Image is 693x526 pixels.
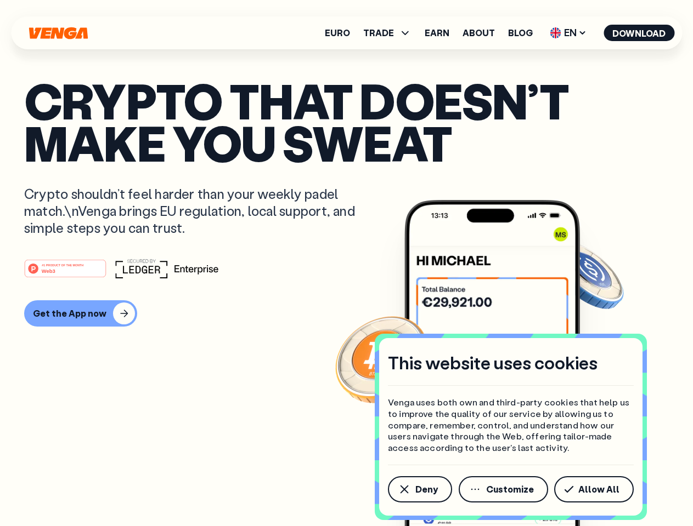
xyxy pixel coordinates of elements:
button: Deny [388,476,452,502]
span: Customize [486,485,534,494]
button: Get the App now [24,300,137,327]
span: TRADE [363,26,412,39]
button: Download [604,25,674,41]
p: Venga uses both own and third-party cookies that help us to improve the quality of our service by... [388,397,634,454]
span: TRADE [363,28,394,37]
img: USDC coin [547,236,626,315]
h4: This website uses cookies [388,351,598,374]
a: #1 PRODUCT OF THE MONTHWeb3 [24,266,106,280]
a: About [463,28,495,37]
img: flag-uk [550,27,561,38]
span: Deny [415,485,438,494]
span: EN [546,24,590,42]
p: Crypto that doesn’t make you sweat [24,79,669,163]
div: Get the App now [33,308,106,319]
svg: Home [27,27,89,39]
tspan: #1 PRODUCT OF THE MONTH [42,263,83,266]
span: Allow All [578,485,619,494]
button: Allow All [554,476,634,502]
a: Get the App now [24,300,669,327]
a: Blog [508,28,533,37]
a: Euro [325,28,350,37]
p: Crypto shouldn’t feel harder than your weekly padel match.\nVenga brings EU regulation, local sup... [24,185,371,237]
tspan: Web3 [42,267,55,273]
img: Bitcoin [333,310,432,408]
a: Earn [425,28,449,37]
button: Customize [459,476,548,502]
